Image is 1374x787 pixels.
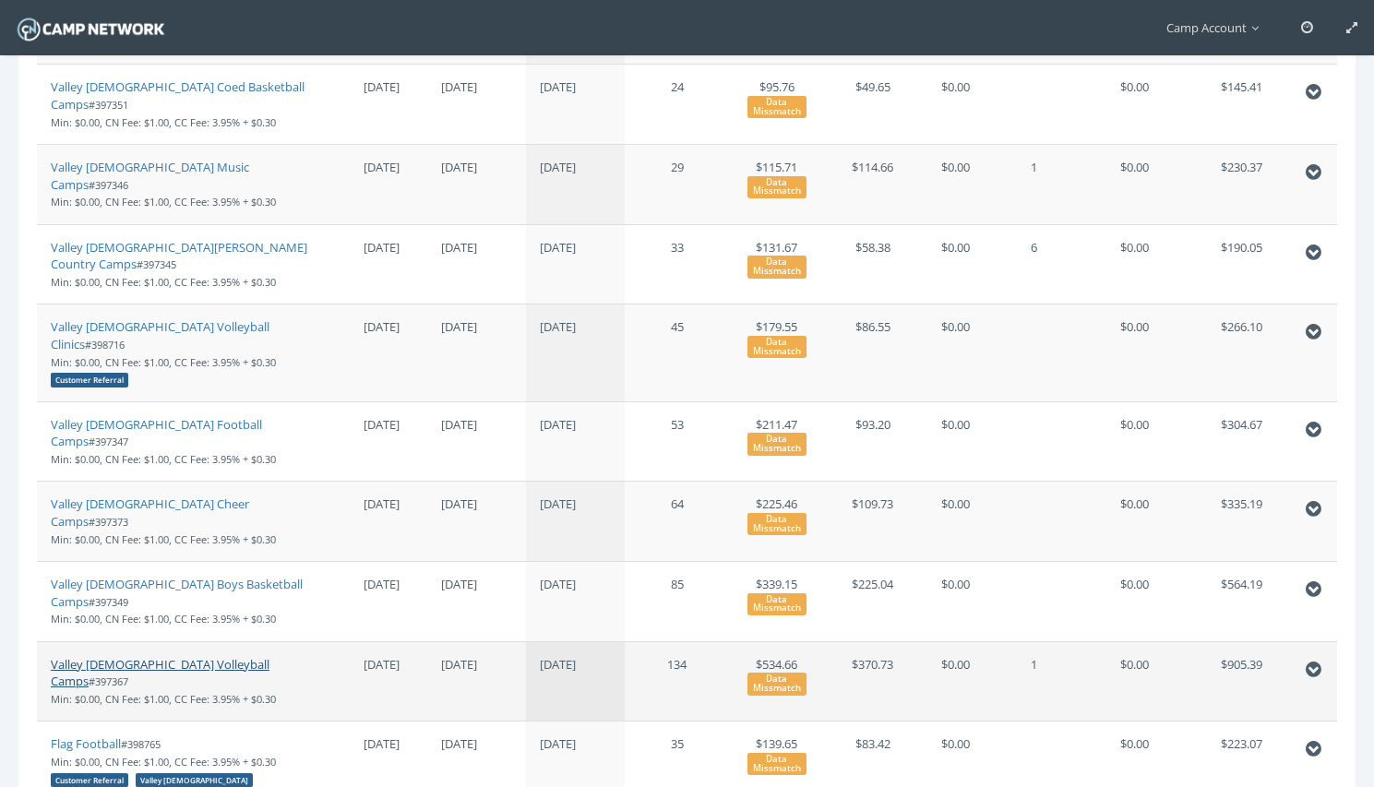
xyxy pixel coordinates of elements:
small: #398716 Min: $0.00, CN Fee: $1.00, CC Fee: 3.95% + $0.30 [51,338,276,386]
td: 45 [625,304,729,400]
small: #397367 Min: $0.00, CN Fee: $1.00, CC Fee: 3.95% + $0.30 [51,674,276,706]
td: 53 [625,401,729,482]
small: #398765 Min: $0.00, CN Fee: $1.00, CC Fee: 3.95% + $0.30 [51,737,276,785]
div: Data Missmatch [747,256,806,278]
td: [DATE] [526,144,625,224]
a: Valley [DEMOGRAPHIC_DATA][PERSON_NAME] Country Camps [51,239,307,273]
td: $335.19 [1193,481,1290,561]
td: $0.00 [920,224,991,304]
td: 29 [625,144,729,224]
td: $225.46 [729,481,825,561]
td: $115.71 [729,144,825,224]
td: $0.00 [920,144,991,224]
small: #397373 Min: $0.00, CN Fee: $1.00, CC Fee: 3.95% + $0.30 [51,515,276,546]
div: Data Missmatch [747,513,806,535]
td: $109.73 [825,481,921,561]
td: $93.20 [825,401,921,482]
td: [DATE] [427,481,526,561]
td: [DATE] [526,561,625,641]
td: $114.66 [825,144,921,224]
td: $225.04 [825,561,921,641]
td: $0.00 [1076,144,1193,224]
td: [DATE] [526,304,625,400]
div: Data Missmatch [747,176,806,198]
div: Data Missmatch [747,753,806,775]
td: $131.67 [729,224,825,304]
td: $0.00 [920,561,991,641]
div: Data Missmatch [747,96,806,118]
td: 1 [991,144,1076,224]
span: [DATE] [364,495,400,512]
td: [DATE] [427,401,526,482]
td: [DATE] [526,224,625,304]
a: Valley [DEMOGRAPHIC_DATA] Football Camps [51,416,262,450]
td: [DATE] [526,481,625,561]
td: 33 [625,224,729,304]
td: [DATE] [427,224,526,304]
span: [DATE] [364,656,400,673]
td: $0.00 [1076,224,1193,304]
td: [DATE] [427,304,526,400]
div: Data Missmatch [747,336,806,358]
td: $0.00 [1076,64,1193,144]
span: [DATE] [364,239,400,256]
td: $304.67 [1193,401,1290,482]
td: $0.00 [920,481,991,561]
span: [DATE] [364,576,400,592]
td: $266.10 [1193,304,1290,400]
div: Data Missmatch [747,433,806,455]
small: #397345 Min: $0.00, CN Fee: $1.00, CC Fee: 3.95% + $0.30 [51,257,276,289]
small: #397351 Min: $0.00, CN Fee: $1.00, CC Fee: 3.95% + $0.30 [51,98,276,129]
span: [DATE] [364,735,400,752]
td: $49.65 [825,64,921,144]
td: $0.00 [1076,481,1193,561]
a: Valley [DEMOGRAPHIC_DATA] Volleyball Clinics [51,318,269,352]
td: 6 [991,224,1076,304]
td: $58.38 [825,224,921,304]
td: 24 [625,64,729,144]
span: [DATE] [364,78,400,95]
td: 1 [991,641,1076,721]
td: [DATE] [427,641,526,721]
td: $179.55 [729,304,825,400]
td: $564.19 [1193,561,1290,641]
td: $0.00 [1076,641,1193,721]
td: [DATE] [526,641,625,721]
td: 85 [625,561,729,641]
td: $370.73 [825,641,921,721]
td: $534.66 [729,641,825,721]
td: 134 [625,641,729,721]
td: $0.00 [920,401,991,482]
div: Customer Referral [51,373,128,387]
td: $145.41 [1193,64,1290,144]
a: Valley [DEMOGRAPHIC_DATA] Cheer Camps [51,495,249,530]
td: [DATE] [526,64,625,144]
td: $339.15 [729,561,825,641]
td: $905.39 [1193,641,1290,721]
td: 64 [625,481,729,561]
td: $0.00 [920,304,991,400]
img: Camp Network [14,13,168,45]
td: $190.05 [1193,224,1290,304]
a: Valley [DEMOGRAPHIC_DATA] Volleyball Camps [51,656,269,690]
a: Valley [DEMOGRAPHIC_DATA] Coed Basketball Camps [51,78,305,113]
td: $0.00 [1076,304,1193,400]
td: [DATE] [427,561,526,641]
td: $0.00 [920,64,991,144]
div: Data Missmatch [747,593,806,615]
td: $86.55 [825,304,921,400]
td: $0.00 [1076,561,1193,641]
td: $0.00 [920,641,991,721]
div: Customer Referral [51,773,128,787]
span: [DATE] [364,416,400,433]
span: [DATE] [364,159,400,175]
a: Flag Football [51,735,121,752]
td: [DATE] [526,401,625,482]
td: $230.37 [1193,144,1290,224]
td: [DATE] [427,144,526,224]
td: $0.00 [1076,401,1193,482]
a: Valley [DEMOGRAPHIC_DATA] Music Camps [51,159,249,193]
small: #397347 Min: $0.00, CN Fee: $1.00, CC Fee: 3.95% + $0.30 [51,435,276,466]
td: $211.47 [729,401,825,482]
div: Valley [DEMOGRAPHIC_DATA] [136,773,253,787]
